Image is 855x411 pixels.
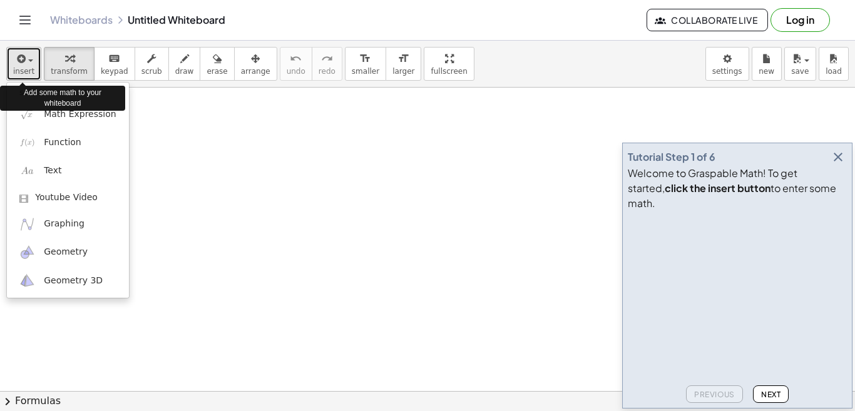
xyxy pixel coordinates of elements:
[826,67,842,76] span: load
[44,275,103,287] span: Geometry 3D
[13,67,34,76] span: insert
[234,47,277,81] button: arrange
[647,9,768,31] button: Collaborate Live
[135,47,169,81] button: scrub
[359,51,371,66] i: format_size
[101,67,128,76] span: keypad
[761,390,781,399] span: Next
[7,100,129,128] a: Math Expression
[19,216,35,232] img: ggb-graphing.svg
[19,134,35,150] img: f_x.png
[386,47,421,81] button: format_sizelarger
[321,51,333,66] i: redo
[7,128,129,156] a: Function
[200,47,234,81] button: erase
[7,157,129,185] a: Text
[141,67,162,76] span: scrub
[392,67,414,76] span: larger
[628,150,715,165] div: Tutorial Step 1 of 6
[424,47,474,81] button: fullscreen
[712,67,742,76] span: settings
[44,246,88,258] span: Geometry
[15,10,35,30] button: Toggle navigation
[175,67,194,76] span: draw
[44,218,84,230] span: Graphing
[94,47,135,81] button: keyboardkeypad
[705,47,749,81] button: settings
[7,185,129,210] a: Youtube Video
[752,47,782,81] button: new
[665,181,771,195] b: click the insert button
[753,385,789,403] button: Next
[319,67,335,76] span: redo
[241,67,270,76] span: arrange
[819,47,849,81] button: load
[657,14,757,26] span: Collaborate Live
[19,245,35,260] img: ggb-geometry.svg
[44,165,61,177] span: Text
[6,47,41,81] button: insert
[35,191,98,204] span: Youtube Video
[207,67,227,76] span: erase
[759,67,774,76] span: new
[397,51,409,66] i: format_size
[7,210,129,238] a: Graphing
[280,47,312,81] button: undoundo
[287,67,305,76] span: undo
[345,47,386,81] button: format_sizesmaller
[352,67,379,76] span: smaller
[108,51,120,66] i: keyboard
[784,47,816,81] button: save
[19,273,35,288] img: ggb-3d.svg
[50,14,113,26] a: Whiteboards
[771,8,830,32] button: Log in
[7,238,129,266] a: Geometry
[628,166,847,211] div: Welcome to Graspable Math! To get started, to enter some math.
[19,106,35,122] img: sqrt_x.png
[290,51,302,66] i: undo
[44,47,95,81] button: transform
[19,163,35,179] img: Aa.png
[791,67,809,76] span: save
[168,47,201,81] button: draw
[312,47,342,81] button: redoredo
[44,108,116,121] span: Math Expression
[51,67,88,76] span: transform
[7,266,129,295] a: Geometry 3D
[431,67,467,76] span: fullscreen
[44,136,81,149] span: Function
